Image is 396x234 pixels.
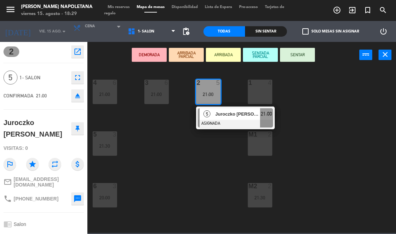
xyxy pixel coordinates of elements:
[302,28,309,35] span: check_box_outline_blank
[3,220,12,228] i: chrome_reader_mode
[379,6,387,14] i: search
[93,144,117,148] div: 21:30
[113,80,117,86] div: 6
[132,48,167,62] button: DEMORADA
[71,192,84,205] button: sms
[329,4,345,16] span: RESERVAR MESA
[3,178,12,186] i: mail_outline
[71,158,84,170] i: attach_money
[60,27,68,36] i: arrow_drop_down
[5,4,16,15] i: menu
[73,47,82,56] i: open_in_new
[93,92,117,97] div: 21:00
[261,110,272,118] span: 21:00
[248,195,272,200] div: 21:30
[379,27,388,36] i: power_settings_new
[3,142,84,154] div: Visitas: 0
[169,48,204,62] button: ARRIBADA PARCIAL
[93,80,94,86] div: 4
[93,131,94,138] div: 5
[206,48,241,62] button: ARRIBADA
[379,50,391,60] button: close
[245,26,287,37] div: Sin sentar
[93,183,94,189] div: 6
[73,73,82,82] i: fullscreen
[113,183,117,189] div: 3
[71,89,84,102] button: eject
[203,110,210,117] span: 5
[145,80,145,86] div: 3
[71,71,84,84] button: fullscreen
[36,93,47,98] span: 21:00
[113,131,117,138] div: 3
[243,48,278,62] button: SENTADA PARCIAL
[73,92,82,100] i: eject
[280,48,315,62] button: SENTAR
[3,195,12,203] i: phone
[14,176,84,188] span: [EMAIL_ADDRESS][DOMAIN_NAME]
[3,117,71,140] div: Juroczko [PERSON_NAME]
[168,5,201,9] span: Disponibilidad
[216,80,220,86] div: 5
[3,176,84,188] a: mail_outline[EMAIL_ADDRESS][DOMAIN_NAME]
[21,3,93,10] div: [PERSON_NAME] Napoletana
[362,50,370,59] i: power_input
[381,50,389,59] i: close
[203,26,245,37] div: Todas
[164,80,168,86] div: 6
[196,92,221,97] div: 21:00
[21,10,93,17] div: viernes 15. agosto - 18:29
[268,183,272,189] div: 2
[333,6,341,14] i: add_circle_outline
[215,110,260,118] span: Juroczko [PERSON_NAME]
[93,195,117,200] div: 20:00
[348,6,357,14] i: exit_to_app
[236,5,261,9] span: Pre-acceso
[375,4,391,16] span: BUSCAR
[268,131,272,138] div: 2
[5,4,16,17] button: menu
[360,4,375,16] span: Reserva especial
[345,4,360,16] span: WALK IN
[182,27,190,36] span: pending_actions
[14,221,26,227] span: Salon
[3,93,34,98] span: CONFIRMADA
[104,5,133,9] span: Mis reservas
[49,158,61,170] i: repeat
[359,50,372,60] button: power_input
[26,158,39,170] i: star
[133,5,168,9] span: Mapa de mesas
[3,46,19,57] span: 2
[14,196,58,202] span: [PHONE_NUMBER]
[268,80,272,86] div: 4
[302,28,359,35] label: Solo mesas sin asignar
[144,92,169,97] div: 21:00
[71,45,84,58] button: open_in_new
[20,74,68,82] span: 1- SALON
[3,71,17,85] span: 5
[3,158,16,170] i: outlined_flag
[201,5,236,9] span: Lista de Espera
[73,195,82,203] i: sms
[363,6,372,14] i: turned_in_not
